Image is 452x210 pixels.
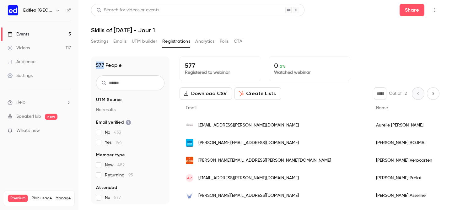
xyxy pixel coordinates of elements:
button: Share [400,4,424,16]
span: 482 [117,163,125,167]
span: [PERSON_NAME][EMAIL_ADDRESS][DOMAIN_NAME] [198,140,299,146]
span: No [105,129,121,136]
p: 0 [274,62,345,69]
p: 577 [185,62,256,69]
button: Download CSV [180,87,232,100]
p: No results [96,107,164,113]
button: Registrations [162,36,190,46]
span: Attended [96,185,117,191]
button: CTA [234,36,242,46]
span: 144 [115,140,122,145]
span: Help [16,99,25,106]
span: Premium [8,195,28,202]
span: Email [186,106,196,110]
iframe: Noticeable Trigger [63,128,71,134]
span: 95 [128,173,133,177]
button: Create Lists [234,87,281,100]
span: Plan usage [32,196,52,201]
span: [EMAIL_ADDRESS][PERSON_NAME][DOMAIN_NAME] [198,122,299,129]
button: Settings [91,36,108,46]
span: Returning [105,172,133,178]
span: [PERSON_NAME][EMAIL_ADDRESS][PERSON_NAME][DOMAIN_NAME] [198,157,331,164]
span: 433 [114,130,121,135]
span: What's new [16,127,40,134]
div: Events [8,31,29,37]
button: Emails [113,36,126,46]
span: Member type [96,152,125,158]
p: Watched webinar [274,69,345,76]
span: 0 % [280,64,285,69]
span: new [45,114,57,120]
img: amundi.com [186,139,193,147]
img: Edflex France [8,5,18,15]
div: Audience [8,59,35,65]
span: No [105,195,121,201]
a: SpeakerHub [16,113,41,120]
span: New [105,162,125,168]
img: ethias.be [186,157,193,164]
a: Manage [56,196,71,201]
div: Videos [8,45,30,51]
h1: 577 People [96,62,122,69]
h1: Skills of [DATE] - Jour 1 [91,26,439,34]
button: Analytics [195,36,215,46]
span: [PERSON_NAME][EMAIL_ADDRESS][DOMAIN_NAME] [198,192,299,199]
button: UTM builder [132,36,157,46]
span: UTM Source [96,97,122,103]
span: Name [376,106,388,110]
img: evoriel.fr [186,192,193,199]
li: help-dropdown-opener [8,99,71,106]
span: Yes [105,139,122,146]
p: Out of 12 [389,90,407,97]
button: Polls [220,36,229,46]
h6: Edflex [GEOGRAPHIC_DATA] [23,7,53,13]
span: [EMAIL_ADDRESS][PERSON_NAME][DOMAIN_NAME] [198,175,299,181]
div: Search for videos or events [96,7,159,13]
img: mbda-systems.com [186,121,193,129]
span: 577 [114,196,121,200]
span: Email verified [96,119,131,126]
span: AP [187,175,192,181]
div: Settings [8,73,33,79]
p: Registered to webinar [185,69,256,76]
button: Next page [427,87,439,100]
